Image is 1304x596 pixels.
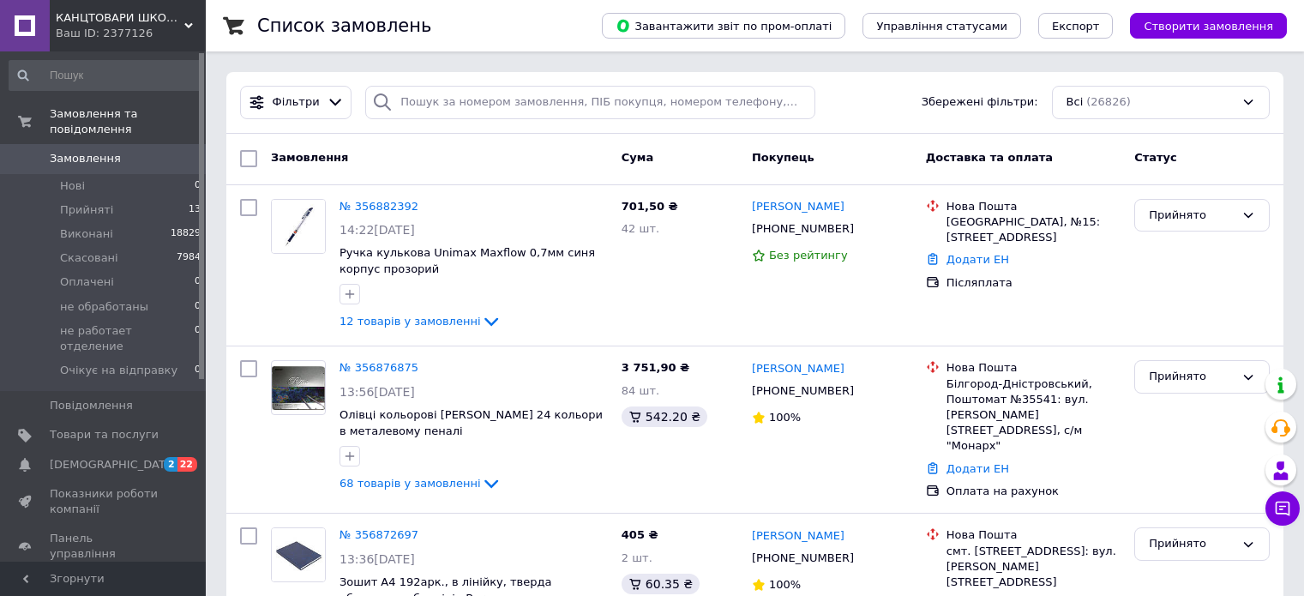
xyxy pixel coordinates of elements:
[752,384,854,397] span: [PHONE_NUMBER]
[769,578,801,591] span: 100%
[622,551,652,564] span: 2 шт.
[602,13,845,39] button: Завантажити звіт по пром-оплаті
[752,151,814,164] span: Покупець
[271,360,326,415] a: Фото товару
[60,178,85,194] span: Нові
[60,250,118,266] span: Скасовані
[926,151,1053,164] span: Доставка та оплата
[946,360,1121,376] div: Нова Пошта
[340,246,595,275] a: Ручка кулькова Unimax Maxflow 0,7мм синя корпус прозорий
[50,531,159,562] span: Панель управління
[1265,491,1300,526] button: Чат з покупцем
[195,363,201,378] span: 0
[56,10,184,26] span: КАНЦТОВАРИ ШКОЛА ТВОРЧІСТЬ
[340,408,603,437] a: Олівці кольорові [PERSON_NAME] 24 кольори в металевому пеналі
[340,200,418,213] a: № 356882392
[340,477,481,490] span: 68 товарів у замовленні
[195,178,201,194] span: 0
[752,199,844,215] a: [PERSON_NAME]
[752,551,854,564] span: [PHONE_NUMBER]
[50,151,121,166] span: Замовлення
[177,457,197,472] span: 22
[340,223,415,237] span: 14:22[DATE]
[60,299,148,315] span: не обработаны
[9,60,202,91] input: Пошук
[164,457,177,472] span: 2
[946,199,1121,214] div: Нова Пошта
[946,462,1009,475] a: Додати ЕН
[1134,151,1177,164] span: Статус
[946,544,1121,591] div: смт. [STREET_ADDRESS]: вул. [PERSON_NAME][STREET_ADDRESS]
[177,250,201,266] span: 7984
[340,528,418,541] a: № 356872697
[1130,13,1287,39] button: Створити замовлення
[622,222,659,235] span: 42 шт.
[257,15,431,36] h1: Список замовлень
[946,275,1121,291] div: Післяплата
[946,214,1121,245] div: [GEOGRAPHIC_DATA], №15: [STREET_ADDRESS]
[340,552,415,566] span: 13:36[DATE]
[365,86,815,119] input: Пошук за номером замовлення, ПІБ покупця, номером телефону, Email, номером накладної
[1038,13,1114,39] button: Експорт
[272,366,325,411] img: Фото товару
[922,94,1038,111] span: Збережені фільтри:
[60,323,195,354] span: не работает отделение
[876,20,1007,33] span: Управління статусами
[50,427,159,442] span: Товари та послуги
[60,202,113,218] span: Прийняті
[769,249,848,262] span: Без рейтингу
[946,253,1009,266] a: Додати ЕН
[1144,20,1273,33] span: Створити замовлення
[1052,20,1100,33] span: Експорт
[50,486,159,517] span: Показники роботи компанії
[271,151,348,164] span: Замовлення
[272,528,325,581] img: Фото товару
[946,527,1121,543] div: Нова Пошта
[616,18,832,33] span: Завантажити звіт по пром-оплаті
[1113,19,1287,32] a: Створити замовлення
[195,299,201,315] span: 0
[752,528,844,545] a: [PERSON_NAME]
[271,527,326,582] a: Фото товару
[271,199,326,254] a: Фото товару
[1086,95,1131,108] span: (26826)
[60,363,177,378] span: Очікує на відправку
[340,315,481,328] span: 12 товарів у замовленні
[622,384,659,397] span: 84 шт.
[340,385,415,399] span: 13:56[DATE]
[1149,368,1235,386] div: Прийнято
[622,574,700,594] div: 60.35 ₴
[273,94,320,111] span: Фільтри
[340,315,502,328] a: 12 товарів у замовленні
[50,106,206,137] span: Замовлення та повідомлення
[946,484,1121,499] div: Оплата на рахунок
[1067,94,1084,111] span: Всі
[752,222,854,235] span: [PHONE_NUMBER]
[340,361,418,374] a: № 356876875
[272,200,325,253] img: Фото товару
[622,406,707,427] div: 542.20 ₴
[171,226,201,242] span: 18829
[769,411,801,424] span: 100%
[50,398,133,413] span: Повідомлення
[946,376,1121,455] div: Білгород-Дністровський, Поштомат №35541: вул. [PERSON_NAME][STREET_ADDRESS], с/м "Монарх"
[622,528,658,541] span: 405 ₴
[189,202,201,218] span: 13
[340,477,502,490] a: 68 товарів у замовленні
[50,457,177,473] span: [DEMOGRAPHIC_DATA]
[60,274,114,290] span: Оплачені
[195,323,201,354] span: 0
[622,151,653,164] span: Cума
[1149,535,1235,553] div: Прийнято
[752,361,844,377] a: [PERSON_NAME]
[1149,207,1235,225] div: Прийнято
[56,26,206,41] div: Ваш ID: 2377126
[60,226,113,242] span: Виконані
[195,274,201,290] span: 0
[622,361,689,374] span: 3 751,90 ₴
[862,13,1021,39] button: Управління статусами
[622,200,678,213] span: 701,50 ₴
